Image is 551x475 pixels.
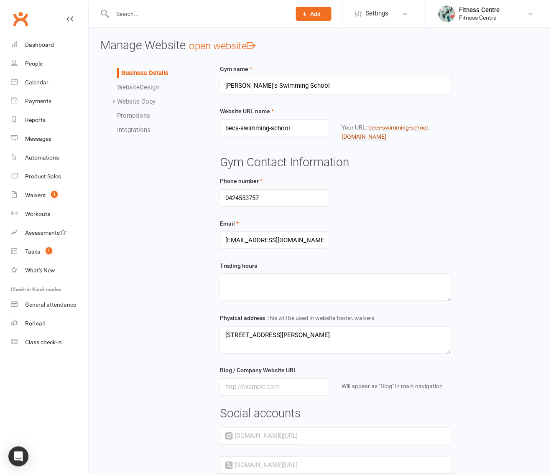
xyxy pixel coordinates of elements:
a: becs-swimming-school.[DOMAIN_NAME] [342,124,430,140]
a: Website Copy [117,98,156,105]
span: Add [311,10,321,17]
a: open website [189,40,255,52]
a: Product Sales [11,167,88,186]
div: Waivers [25,192,46,198]
label: Website URL name [220,107,274,116]
label: Phone number [220,176,263,185]
div: Dashboard [25,41,54,48]
span: 1 [51,191,58,198]
label: Blog / Company Website URL [220,366,297,375]
div: Open Intercom Messenger [8,447,28,467]
div: Messages [25,135,51,142]
a: Payments [11,92,88,111]
button: Add [296,7,332,21]
div: People [25,60,43,67]
h3: Gym Contact Information [220,156,452,169]
a: Business Details [121,69,168,77]
a: Tasks 1 [11,242,88,261]
span: This will be used in website footer, waivers [266,315,375,321]
a: Roll call [11,314,88,333]
label: Trading hours [220,261,257,270]
div: [DOMAIN_NAME][URL] [225,431,298,441]
div: Assessments [25,229,66,236]
input: http://example.com [220,378,329,396]
h3: Social accounts [220,408,452,421]
a: Messages [11,130,88,148]
a: Automations [11,148,88,167]
a: Clubworx [10,8,31,29]
input: Search... [110,8,285,20]
div: Fitness Centre [459,6,500,14]
div: Fitness Centre [459,14,500,21]
span: 1 [46,247,52,254]
div: Payments [25,98,51,104]
a: WebsiteDesign [117,84,159,91]
a: What's New [11,261,88,280]
div: Class check-in [25,339,62,345]
img: thumb_image1757568851.png [439,5,455,22]
div: Will appear as "Blog" in main navigation [342,382,452,391]
a: Workouts [11,205,88,224]
a: Integrations [117,126,151,134]
a: Assessments [11,224,88,242]
a: Class kiosk mode [11,333,88,352]
div: General attendance [25,301,76,308]
a: Dashboard [11,36,88,54]
div: Product Sales [25,173,61,180]
div: [DOMAIN_NAME][URL] [225,460,298,470]
span: Website [117,84,140,91]
div: Reports [25,117,46,123]
div: Automations [25,154,59,161]
a: Calendar [11,73,88,92]
textarea: [STREET_ADDRESS][PERSON_NAME] [220,326,452,354]
div: Roll call [25,320,45,327]
a: Promotions [117,112,150,119]
a: Waivers 1 [11,186,88,205]
div: Workouts [25,211,50,217]
label: Physical address [220,313,375,323]
a: General attendance kiosk mode [11,295,88,314]
div: What's New [25,267,55,274]
span: Settings [366,4,389,23]
div: Calendar [25,79,48,86]
label: Gym name [220,64,252,74]
label: Email [220,219,239,228]
a: People [11,54,88,73]
div: Your URL: [342,123,452,142]
a: Reports [11,111,88,130]
h3: Manage Website [100,39,539,52]
div: Tasks [25,248,40,255]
